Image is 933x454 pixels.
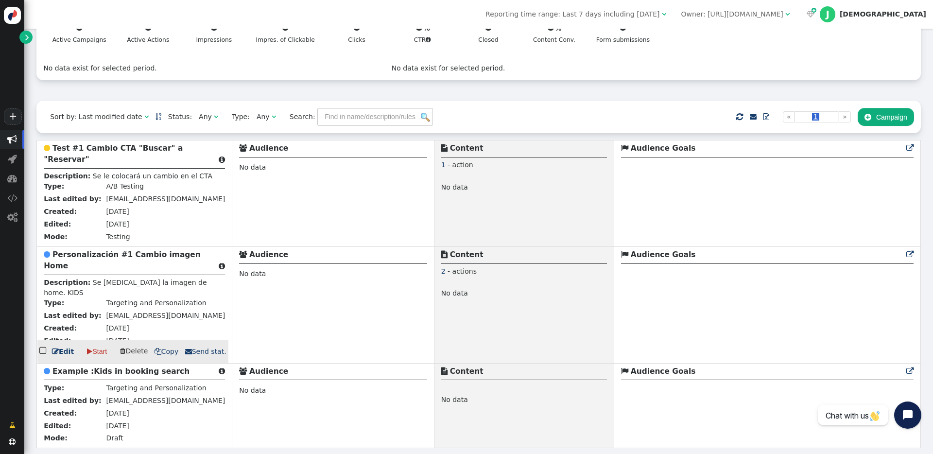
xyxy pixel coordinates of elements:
span:  [906,251,914,258]
a: Delete [120,347,150,355]
span:  [185,348,192,355]
span:  [219,367,225,375]
span: No data [239,270,266,278]
a: 0Closed [458,13,518,51]
span: [DATE] [106,324,129,332]
div: Active Campaigns [52,18,106,45]
span:  [441,367,448,375]
div: No data exist for selected period. [43,63,392,73]
b: Content [450,367,484,376]
div: Clicks [333,18,381,45]
a:  [750,113,757,121]
a: » [839,111,851,122]
b: Content [450,144,484,153]
b: Audience [249,144,288,153]
span:  [807,11,814,17]
img: icon_search.png [421,113,430,122]
b: Test #1 Cambio CTA "Buscar" a "Reservar" [44,144,183,164]
span: Se [MEDICAL_DATA] la imagen de home. KIDS [44,279,207,297]
span:  [621,144,628,152]
b: Content [450,250,484,259]
span:  [39,344,48,357]
b: Type: [44,182,64,190]
span:  [7,193,17,203]
span: Sorted in descending order [155,113,161,120]
b: Last edited by: [44,312,101,319]
b: Audience Goals [631,144,696,153]
b: Last edited by: [44,195,101,203]
span: [EMAIL_ADDRESS][DOMAIN_NAME] [106,195,225,203]
span:  [906,367,914,375]
a: 0Active Actions [118,13,178,51]
a:  [19,31,33,44]
span:  [214,113,218,120]
div: Any [257,112,270,122]
a:   [805,9,816,19]
span:  [25,32,29,42]
span:  [441,144,448,152]
span:  [219,156,225,163]
span:  [441,251,448,258]
a: 0Impressions [184,13,244,51]
span:  [906,144,914,152]
button: Campaign [858,108,914,125]
span: No data [441,289,468,299]
span:  [9,438,16,445]
span: A/B Testing [106,182,144,190]
a:  [757,108,776,125]
div: Sort by: Last modified date [50,112,142,122]
span:  [7,212,17,222]
span:  [8,154,17,164]
a: 0CTR [393,13,452,51]
span:  [864,113,871,121]
b: Example :Kids in booking search [52,367,190,376]
b: Audience [249,250,288,259]
span:  [7,174,17,183]
b: Audience Goals [631,250,696,259]
span:  [272,113,276,120]
div: Owner: [URL][DOMAIN_NAME] [681,9,783,19]
a: 0Impres. of Clickable [250,13,321,51]
span:  [621,251,628,258]
span: Targeting and Personalization [106,384,206,392]
span:  [662,11,666,17]
span:  [750,113,757,120]
a:  [155,113,161,121]
span: - actions [448,267,477,275]
span: - action [448,161,473,169]
span: [EMAIL_ADDRESS][DOMAIN_NAME] [106,397,225,404]
span:  [736,111,743,123]
div: Content Conv. [530,18,578,45]
div: Impressions [190,18,238,45]
span:  [812,6,816,15]
div: No data exist for selected period. [392,63,914,73]
span: [DATE] [106,208,129,215]
a: 0Clicks [327,13,386,51]
span:  [219,262,225,270]
span:  [763,113,769,120]
span:  [9,420,16,431]
a:  [906,144,914,153]
b: Type: [44,299,64,307]
span: No data [239,386,266,394]
a: « [783,111,795,122]
div: Impres. of Clickable [256,18,315,45]
span: 1 [441,161,446,169]
a: Send stat. [185,347,226,357]
span: Reporting time range: Last 7 days including [DATE] [485,10,659,18]
span:  [239,251,247,258]
span:  [87,347,92,357]
a: 0Active Campaigns [46,13,112,51]
span:  [155,348,161,355]
div: Form submissions [596,18,650,45]
span:  [7,135,17,144]
b: Type: [44,384,64,392]
span: Send stat. [185,348,226,355]
span:  [426,36,431,43]
div: [DEMOGRAPHIC_DATA] [840,10,926,18]
span:  [44,251,50,258]
div: Closed [465,18,513,45]
span:  [44,367,50,375]
input: Find in name/description/rules [317,108,433,125]
a:  [906,367,914,376]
